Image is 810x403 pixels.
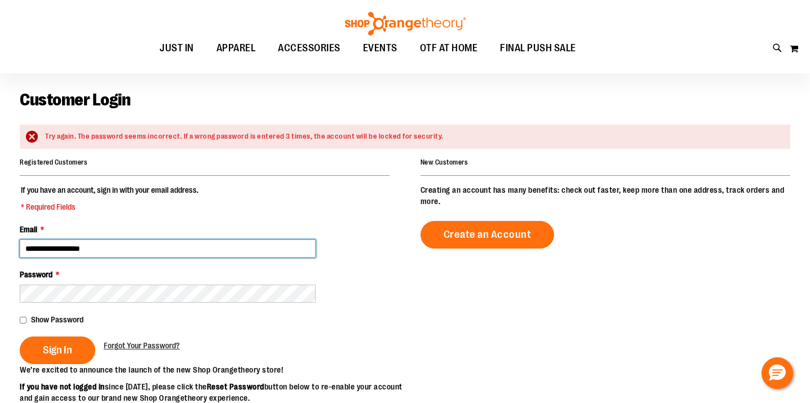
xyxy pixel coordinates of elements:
span: APPAREL [216,36,256,61]
span: FINAL PUSH SALE [500,36,576,61]
span: Create an Account [444,228,532,241]
span: Email [20,225,37,234]
span: JUST IN [160,36,194,61]
span: Password [20,270,52,279]
span: Customer Login [20,90,130,109]
button: Hello, have a question? Let’s chat. [762,357,793,389]
strong: Reset Password [207,382,264,391]
span: Show Password [31,315,83,324]
strong: Registered Customers [20,158,87,166]
strong: New Customers [421,158,468,166]
a: OTF AT HOME [409,36,489,61]
span: Forgot Your Password? [104,341,180,350]
a: Create an Account [421,221,555,249]
a: ACCESSORIES [267,36,352,61]
a: JUST IN [148,36,205,61]
strong: If you have not logged in [20,382,105,391]
a: EVENTS [352,36,409,61]
legend: If you have an account, sign in with your email address. [20,184,200,212]
span: * Required Fields [21,201,198,212]
span: EVENTS [363,36,397,61]
span: ACCESSORIES [278,36,340,61]
a: FINAL PUSH SALE [489,36,587,61]
div: Try again. The password seems incorrect. If a wrong password is entered 3 times, the account will... [45,131,779,142]
button: Sign In [20,336,95,364]
img: Shop Orangetheory [343,12,467,36]
p: We’re excited to announce the launch of the new Shop Orangetheory store! [20,364,405,375]
span: OTF AT HOME [420,36,478,61]
a: APPAREL [205,36,267,61]
a: Forgot Your Password? [104,340,180,351]
span: Sign In [43,344,72,356]
p: Creating an account has many benefits: check out faster, keep more than one address, track orders... [421,184,790,207]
